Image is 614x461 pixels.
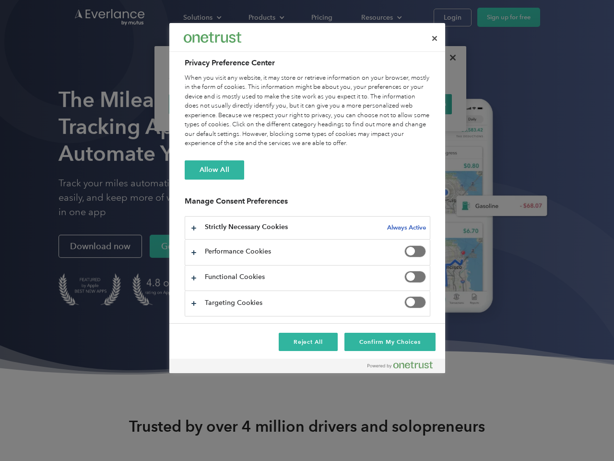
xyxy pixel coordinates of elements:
[185,57,430,69] h2: Privacy Preference Center
[367,361,433,369] img: Powered by OneTrust Opens in a new Tab
[184,28,241,47] div: Everlance
[185,160,244,180] button: Allow All
[184,32,241,42] img: Everlance
[424,28,445,49] button: Close
[185,73,430,148] div: When you visit any website, it may store or retrieve information on your browser, mostly in the f...
[169,23,445,373] div: Preference center
[169,23,445,373] div: Privacy Preference Center
[367,361,440,373] a: Powered by OneTrust Opens in a new Tab
[185,196,430,211] h3: Manage Consent Preferences
[279,333,338,351] button: Reject All
[344,333,435,351] button: Confirm My Choices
